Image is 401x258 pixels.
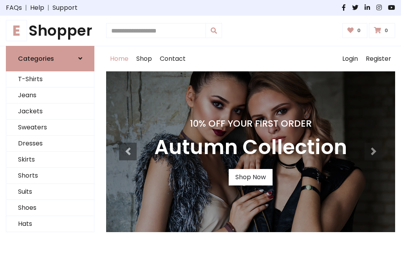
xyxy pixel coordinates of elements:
span: 0 [383,27,390,34]
a: FAQs [6,3,22,13]
span: 0 [355,27,363,34]
a: Shoes [6,200,94,216]
a: Login [338,46,362,71]
a: 0 [342,23,368,38]
a: Jeans [6,87,94,104]
a: Shorts [6,168,94,184]
h3: Autumn Collection [154,135,347,160]
a: T-Shirts [6,71,94,87]
a: Support [52,3,78,13]
a: EShopper [6,22,94,40]
h1: Shopper [6,22,94,40]
h6: Categories [18,55,54,62]
a: Suits [6,184,94,200]
a: Shop Now [229,169,273,185]
span: | [22,3,30,13]
a: Contact [156,46,190,71]
span: | [44,3,52,13]
a: Categories [6,46,94,71]
a: Register [362,46,395,71]
a: Jackets [6,104,94,120]
h4: 10% Off Your First Order [154,118,347,129]
a: Shop [132,46,156,71]
a: 0 [369,23,395,38]
a: Home [106,46,132,71]
span: E [6,20,27,41]
a: Skirts [6,152,94,168]
a: Dresses [6,136,94,152]
a: Hats [6,216,94,232]
a: Help [30,3,44,13]
a: Sweaters [6,120,94,136]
